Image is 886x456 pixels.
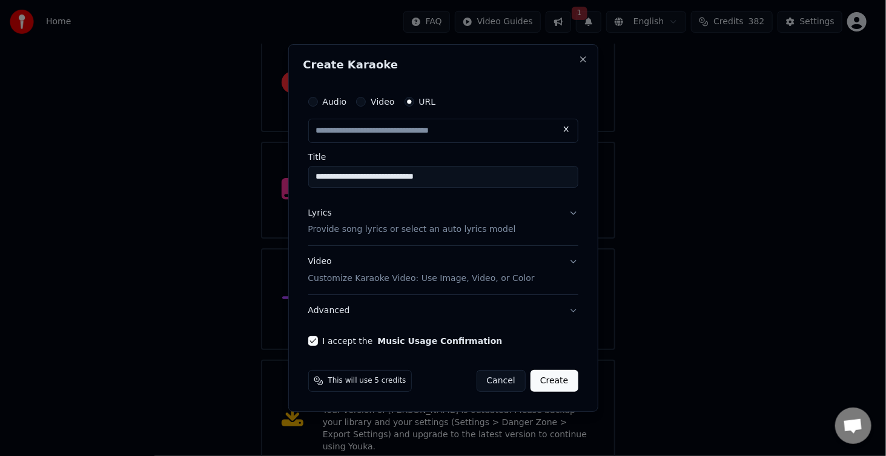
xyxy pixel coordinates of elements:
[308,295,578,326] button: Advanced
[377,337,502,345] button: I accept the
[308,273,535,285] p: Customize Karaoke Video: Use Image, Video, or Color
[419,97,436,106] label: URL
[303,59,583,70] h2: Create Karaoke
[308,256,535,285] div: Video
[477,370,526,392] button: Cancel
[308,197,578,246] button: LyricsProvide song lyrics or select an auto lyrics model
[323,97,347,106] label: Audio
[308,153,578,161] label: Title
[328,376,406,386] span: This will use 5 credits
[308,246,578,295] button: VideoCustomize Karaoke Video: Use Image, Video, or Color
[308,207,332,219] div: Lyrics
[531,370,578,392] button: Create
[308,224,516,236] p: Provide song lyrics or select an auto lyrics model
[371,97,394,106] label: Video
[323,337,503,345] label: I accept the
